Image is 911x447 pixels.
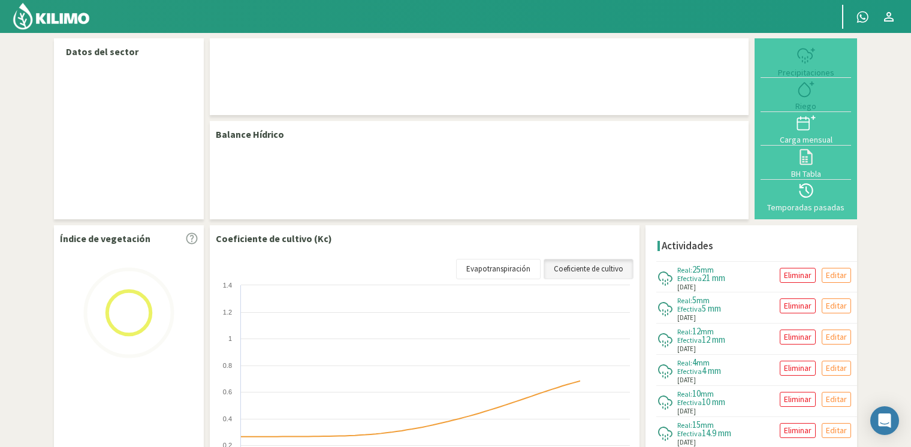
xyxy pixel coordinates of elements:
img: Loading... [69,253,189,373]
span: Real: [677,358,692,367]
p: Balance Hídrico [216,127,284,141]
span: Real: [677,296,692,305]
button: Eliminar [780,392,816,407]
button: Temporadas pasadas [761,180,851,213]
span: [DATE] [677,344,696,354]
p: Índice de vegetación [60,231,150,246]
span: mm [701,388,714,399]
p: Eliminar [784,392,812,406]
button: Eliminar [780,423,816,438]
button: Carga mensual [761,112,851,146]
span: Real: [677,327,692,336]
a: Coeficiente de cultivo [544,259,634,279]
span: Efectiva [677,367,702,376]
span: 10 mm [702,396,725,407]
button: Eliminar [780,268,816,283]
span: mm [701,264,714,275]
span: Efectiva [677,429,702,438]
p: Eliminar [784,299,812,313]
span: 12 mm [702,334,725,345]
p: Eliminar [784,268,812,282]
span: Real: [677,421,692,430]
p: Editar [826,361,847,375]
p: Eliminar [784,330,812,344]
p: Editar [826,424,847,437]
span: Real: [677,265,692,274]
button: Editar [822,392,851,407]
text: 1 [228,335,232,342]
span: 4 mm [702,365,721,376]
h4: Actividades [662,240,713,252]
button: Precipitaciones [761,44,851,78]
div: Riego [764,102,847,110]
p: Datos del sector [66,44,192,59]
button: Eliminar [780,298,816,313]
span: Efectiva [677,336,702,345]
p: Editar [826,268,847,282]
span: 12 [692,325,701,337]
p: Editar [826,299,847,313]
div: Precipitaciones [764,68,847,77]
img: Kilimo [12,2,91,31]
p: Coeficiente de cultivo (Kc) [216,231,332,246]
button: Eliminar [780,361,816,376]
button: Eliminar [780,330,816,345]
text: 0.6 [223,388,232,395]
span: [DATE] [677,375,696,385]
a: Evapotranspiración [456,259,541,279]
span: 5 mm [702,303,721,314]
p: Eliminar [784,424,812,437]
button: BH Tabla [761,146,851,179]
span: 14.9 mm [702,427,731,439]
span: [DATE] [677,313,696,323]
span: Efectiva [677,398,702,407]
p: Eliminar [784,361,812,375]
span: 15 [692,419,701,430]
button: Editar [822,268,851,283]
span: mm [701,326,714,337]
button: Editar [822,423,851,438]
span: mm [696,295,710,306]
span: 4 [692,357,696,368]
p: Editar [826,392,847,406]
div: Open Intercom Messenger [870,406,899,435]
button: Editar [822,361,851,376]
text: 1.4 [223,282,232,289]
p: Editar [826,330,847,344]
span: Efectiva [677,274,702,283]
span: mm [701,419,714,430]
span: Efectiva [677,304,702,313]
button: Riego [761,78,851,111]
text: 0.8 [223,362,232,369]
span: 25 [692,264,701,275]
div: Carga mensual [764,135,847,144]
span: Real: [677,389,692,398]
div: Temporadas pasadas [764,203,847,212]
span: mm [696,357,710,368]
button: Editar [822,330,851,345]
span: 5 [692,294,696,306]
span: 10 [692,388,701,399]
span: [DATE] [677,406,696,416]
text: 1.2 [223,309,232,316]
span: 21 mm [702,272,725,283]
div: BH Tabla [764,170,847,178]
button: Editar [822,298,851,313]
text: 0.4 [223,415,232,422]
span: [DATE] [677,282,696,292]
